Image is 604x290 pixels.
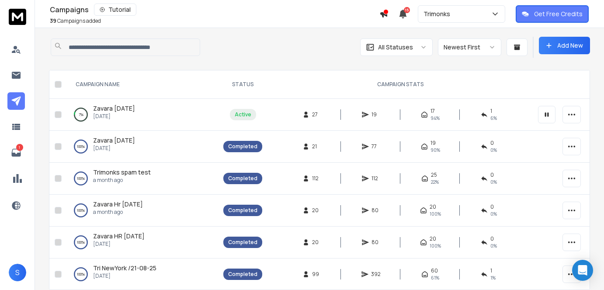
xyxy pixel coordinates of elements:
td: 100%Zavara [DATE][DATE] [65,131,218,163]
span: 392 [371,271,381,278]
span: 19 [430,140,436,147]
span: 20 [430,203,436,210]
div: Completed [228,271,257,278]
span: 90 % [430,147,440,154]
p: Trimonks [423,10,454,18]
td: 100%Zavara Hr [DATE]a month ago [65,195,218,227]
span: 20 [312,239,321,246]
div: Active [235,111,251,118]
p: 7 % [79,110,83,119]
span: 0 % [490,210,497,217]
span: 99 [312,271,321,278]
p: 100 % [77,238,85,247]
td: 100%Trimonks spam testa month ago [65,163,218,195]
p: [DATE] [93,145,135,152]
p: 100 % [77,142,85,151]
span: 0 % [490,178,497,185]
button: Get Free Credits [516,5,589,23]
p: 100 % [77,270,85,279]
span: 0 % [490,147,497,154]
span: 94 % [430,115,440,122]
span: 27 [312,111,321,118]
span: 61 % [431,274,439,281]
p: Get Free Credits [534,10,583,18]
button: Tutorial [94,3,136,16]
div: Completed [228,207,257,214]
span: 22 % [431,178,439,185]
p: [DATE] [93,241,145,248]
td: 100%Zavara HR [DATE][DATE] [65,227,218,259]
span: 25 [431,171,437,178]
p: All Statuses [378,43,413,52]
span: 20 [430,235,436,242]
span: 6 % [490,115,497,122]
a: Tri NewYork /21-08-25 [93,264,156,273]
div: Open Intercom Messenger [572,260,593,281]
p: Campaigns added [50,17,101,24]
span: 100 % [430,242,441,249]
span: 0 % [490,242,497,249]
span: 1 % [490,274,496,281]
a: Trimonks spam test [93,168,151,177]
span: 60 [431,267,438,274]
span: 80 [371,207,380,214]
span: 1 [490,108,492,115]
p: 100 % [77,174,85,183]
span: 100 % [430,210,441,217]
a: Zavara Hr [DATE] [93,200,143,209]
th: STATUS [218,70,267,99]
span: 20 [312,207,321,214]
div: Completed [228,175,257,182]
div: Campaigns [50,3,379,16]
p: 1 [16,144,23,151]
p: a month ago [93,177,151,184]
button: S [9,264,26,281]
div: Completed [228,143,257,150]
th: CAMPAIGN STATS [267,70,533,99]
span: 1 [490,267,492,274]
a: 1 [7,144,25,161]
span: 80 [371,239,380,246]
span: 0 [490,171,494,178]
p: [DATE] [93,273,156,280]
span: 112 [371,175,380,182]
p: a month ago [93,209,143,216]
span: 15 [404,7,410,13]
span: 77 [371,143,380,150]
p: [DATE] [93,113,135,120]
a: Zavara [DATE] [93,104,135,113]
span: 0 [490,203,494,210]
a: Zavara HR [DATE] [93,232,145,241]
span: 0 [490,235,494,242]
span: 17 [430,108,435,115]
th: CAMPAIGN NAME [65,70,218,99]
span: 19 [371,111,380,118]
button: Add New [539,37,590,54]
a: Zavara [DATE] [93,136,135,145]
span: 39 [50,17,56,24]
span: 21 [312,143,321,150]
span: Zavara [DATE] [93,104,135,112]
button: Newest First [438,38,501,56]
p: 100 % [77,206,85,215]
span: 0 [490,140,494,147]
td: 7%Zavara [DATE][DATE] [65,99,218,131]
span: Zavara [DATE] [93,136,135,144]
div: Completed [228,239,257,246]
span: 112 [312,175,321,182]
